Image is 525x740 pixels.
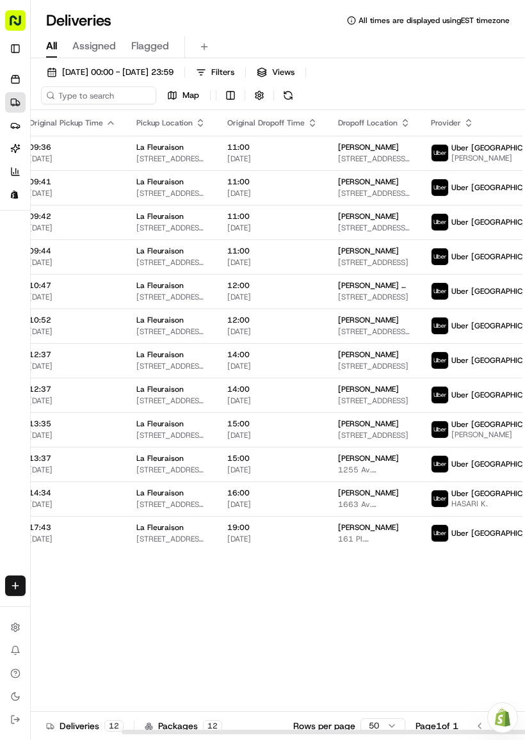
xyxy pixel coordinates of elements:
input: Clear [33,83,211,96]
span: [DATE] [29,188,116,198]
span: Map [182,90,199,101]
span: [STREET_ADDRESS][PERSON_NAME] [136,292,207,302]
img: Masood Aslam [13,186,33,207]
span: [STREET_ADDRESS][PERSON_NAME] [136,154,207,164]
span: [STREET_ADDRESS] [338,361,410,371]
div: We're available if you need us! [58,135,176,145]
input: Type to search [41,86,156,104]
span: 12:37 [29,350,116,360]
span: Provider [431,118,461,128]
button: See all [198,164,233,179]
span: Pickup Location [136,118,193,128]
span: [PERSON_NAME] [338,488,399,498]
span: [PERSON_NAME] & [PERSON_NAME] [338,280,410,291]
img: uber-new-logo.jpeg [432,214,448,230]
div: Start new chat [58,122,210,135]
span: [PERSON_NAME] [338,350,399,360]
span: [STREET_ADDRESS][PERSON_NAME] [338,154,410,164]
span: Original Pickup Time [29,118,103,128]
span: Assigned [72,38,116,54]
span: La Fleuraison [136,246,184,256]
span: [DATE] [29,361,116,371]
span: 12:37 [29,384,116,394]
span: [DATE] [227,326,318,337]
span: 161 Pl. [STREET_ADDRESS] [338,534,410,544]
span: [DATE] [29,430,116,440]
span: [PERSON_NAME] [338,315,399,325]
img: Shopify logo [10,189,19,200]
span: [DATE] [29,292,116,302]
div: Packages [145,720,222,732]
button: Refresh [279,86,297,104]
span: [PERSON_NAME] [338,522,399,533]
span: La Fleuraison [136,488,184,498]
span: Views [272,67,295,78]
span: [STREET_ADDRESS] [338,430,410,440]
h1: Deliveries [46,10,111,31]
span: Filters [211,67,234,78]
span: 15:00 [227,453,318,463]
span: [DATE] [29,499,116,510]
span: La Fleuraison [136,350,184,360]
span: [DATE] [29,534,116,544]
div: 12 [104,720,124,732]
span: [DATE] [29,326,116,337]
img: uber-new-logo.jpeg [432,179,448,196]
span: 12:00 [227,280,318,291]
img: uber-new-logo.jpeg [432,283,448,300]
span: [DATE] [29,223,116,233]
img: uber-new-logo.jpeg [432,490,448,507]
span: [STREET_ADDRESS][PERSON_NAME] [338,188,410,198]
p: Welcome 👋 [13,51,233,72]
span: [PERSON_NAME] [338,384,399,394]
span: Knowledge Base [26,252,98,264]
span: [DATE] [227,154,318,164]
div: 📗 [13,253,23,263]
img: 1736555255976-a54dd68f-1ca7-489b-9aae-adbdc363a1c4 [13,122,36,145]
span: All [46,38,57,54]
span: [STREET_ADDRESS][PERSON_NAME] [136,396,207,406]
span: [DATE] 00:00 - [DATE] 23:59 [62,67,174,78]
button: [DATE] 00:00 - [DATE] 23:59 [41,63,179,81]
span: [STREET_ADDRESS][PERSON_NAME] [136,499,207,510]
span: La Fleuraison [136,419,184,429]
span: 14:34 [29,488,116,498]
span: [STREET_ADDRESS][PERSON_NAME] [136,223,207,233]
span: [DATE] [227,223,318,233]
span: [STREET_ADDRESS][PERSON_NAME] [136,430,207,440]
span: 15:00 [227,419,318,429]
span: [DATE] [227,430,318,440]
button: Map [161,86,205,104]
span: 12:00 [227,315,318,325]
span: [DATE] [227,257,318,268]
span: La Fleuraison [136,384,184,394]
span: 1663 Av. [STREET_ADDRESS] [338,499,410,510]
span: Pylon [127,283,155,293]
span: All times are displayed using EST timezone [359,15,510,26]
span: [DATE] [227,396,318,406]
span: 17:43 [29,522,116,533]
img: uber-new-logo.jpeg [432,352,448,369]
span: 16:00 [227,488,318,498]
img: Nash [13,13,38,38]
span: 09:36 [29,142,116,152]
span: [STREET_ADDRESS][PERSON_NAME] [136,534,207,544]
span: [STREET_ADDRESS] [338,396,410,406]
span: 10:47 [29,280,116,291]
span: La Fleuraison [136,211,184,221]
span: [DATE] [113,198,140,209]
span: 1255 Av. [STREET_ADDRESS] [338,465,410,475]
span: • [106,198,111,209]
span: La Fleuraison [136,522,184,533]
span: [STREET_ADDRESS] [338,257,410,268]
div: 12 [203,720,222,732]
span: Dropoff Location [338,118,398,128]
img: uber-new-logo.jpeg [432,387,448,403]
img: uber-new-logo.jpeg [432,421,448,438]
span: [DATE] [29,257,116,268]
span: Original Dropoff Time [227,118,305,128]
span: 09:41 [29,177,116,187]
span: [PERSON_NAME] [338,177,399,187]
span: La Fleuraison [136,315,184,325]
span: 11:00 [227,142,318,152]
